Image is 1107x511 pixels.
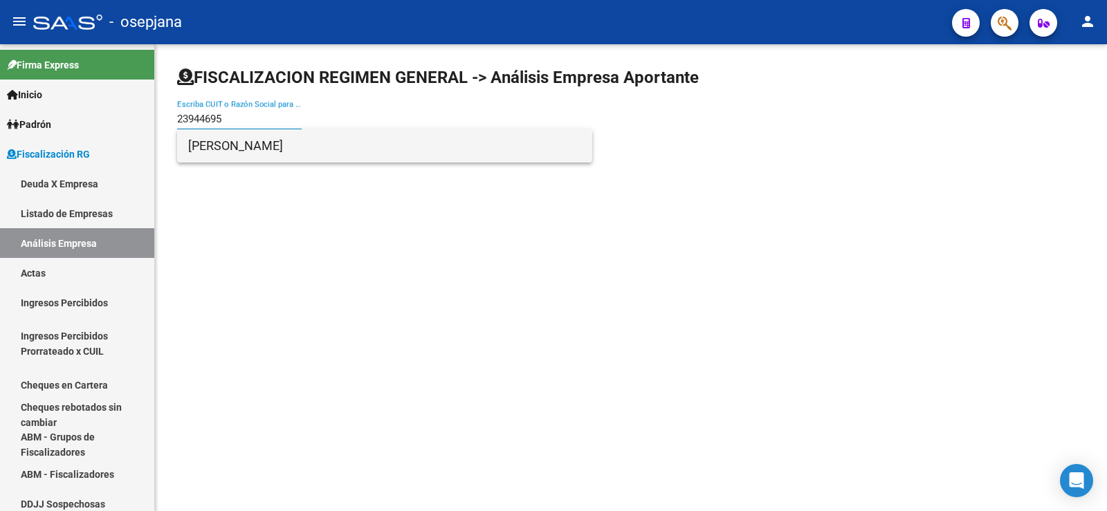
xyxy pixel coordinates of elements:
span: - osepjana [109,7,182,37]
mat-icon: menu [11,13,28,30]
span: [PERSON_NAME] [188,129,581,162]
mat-icon: person [1079,13,1096,30]
span: Fiscalización RG [7,147,90,162]
span: Padrón [7,117,51,132]
span: Firma Express [7,57,79,73]
h1: FISCALIZACION REGIMEN GENERAL -> Análisis Empresa Aportante [177,66,699,89]
div: Open Intercom Messenger [1060,464,1093,497]
span: Inicio [7,87,42,102]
